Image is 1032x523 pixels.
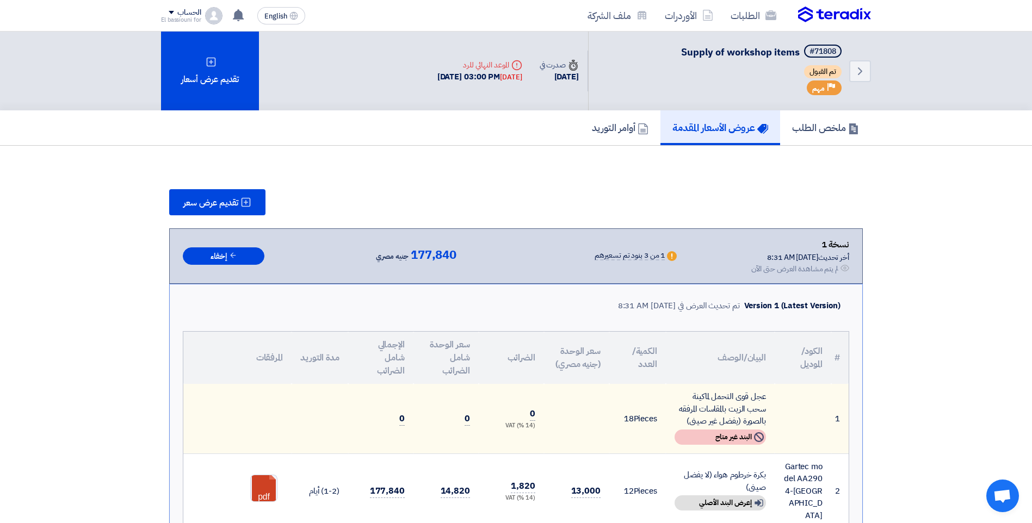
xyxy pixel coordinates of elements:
div: أخر تحديث [DATE] 8:31 AM [751,252,849,263]
a: الطلبات [722,3,785,28]
button: تقديم عرض سعر [169,189,265,215]
div: (14 %) VAT [487,494,535,503]
span: جنيه مصري [376,250,409,263]
span: 14,820 [441,484,470,498]
div: تقديم عرض أسعار [161,32,259,110]
span: 12 [624,485,634,497]
span: 177,840 [370,484,405,498]
img: profile_test.png [205,7,223,24]
div: [DATE] [540,71,579,83]
th: سعر الوحدة شامل الضرائب [413,332,479,384]
div: 1 من 3 بنود تم تسعيرهم [595,252,665,260]
th: الكود/الموديل [775,332,831,384]
div: تم تحديث العرض في [DATE] 8:31 AM [618,300,740,312]
th: المرفقات [183,332,292,384]
a: عروض الأسعار المقدمة [660,110,780,145]
div: بكرة خرطوم هواء (لا يفضل صينى) [675,469,766,493]
h5: Supply of workshop items [681,45,844,60]
div: (14 %) VAT [487,421,535,431]
span: مهم [812,83,825,94]
a: ملف الشركة [579,3,656,28]
th: الضرائب [479,332,544,384]
a: الأوردرات [656,3,722,28]
div: الموعد النهائي للرد [437,59,522,71]
div: Open chat [986,480,1019,512]
span: 177,840 [411,248,456,261]
div: [DATE] [500,72,522,83]
div: El bassiouni for [161,17,201,23]
span: 18 [624,413,634,425]
a: ملخص الطلب [780,110,871,145]
div: [DATE] 03:00 PM [437,71,522,83]
div: البند غير متاح [675,429,766,445]
h5: عروض الأسعار المقدمة [672,121,768,134]
span: تم القبول [804,65,842,78]
button: English [257,7,305,24]
th: الإجمالي شامل الضرائب [348,332,413,384]
th: # [831,332,849,384]
span: 0 [530,407,535,421]
span: English [264,13,287,20]
h5: ملخص الطلب [792,121,859,134]
td: Pieces [609,384,666,453]
span: 0 [465,412,470,426]
h5: أوامر التوريد [592,121,648,134]
img: Teradix logo [798,7,871,23]
span: 13,000 [571,484,601,498]
span: 0 [399,412,405,426]
div: نسخة 1 [751,238,849,252]
div: Version 1 (Latest Version) [744,300,841,312]
td: 1 [831,384,849,453]
span: Supply of workshop items [681,45,800,59]
span: تقديم عرض سعر [183,198,238,207]
button: إخفاء [183,247,264,265]
div: #71808 [809,48,836,55]
div: صدرت في [540,59,579,71]
th: مدة التوريد [292,332,348,384]
div: لم يتم مشاهدة العرض حتى الآن [751,263,838,275]
div: عجل قوى التحمل لماكينة سحب الزيت بالمقاسات المرفقه بالصورة (يفضل غير صينى) [675,390,766,427]
th: البيان/الوصف [666,332,775,384]
th: الكمية/العدد [609,332,666,384]
div: إعرض البند الأصلي [675,495,766,510]
div: الحساب [177,8,201,17]
a: أوامر التوريد [580,110,660,145]
span: 1,820 [511,480,535,493]
th: سعر الوحدة (جنيه مصري) [544,332,609,384]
